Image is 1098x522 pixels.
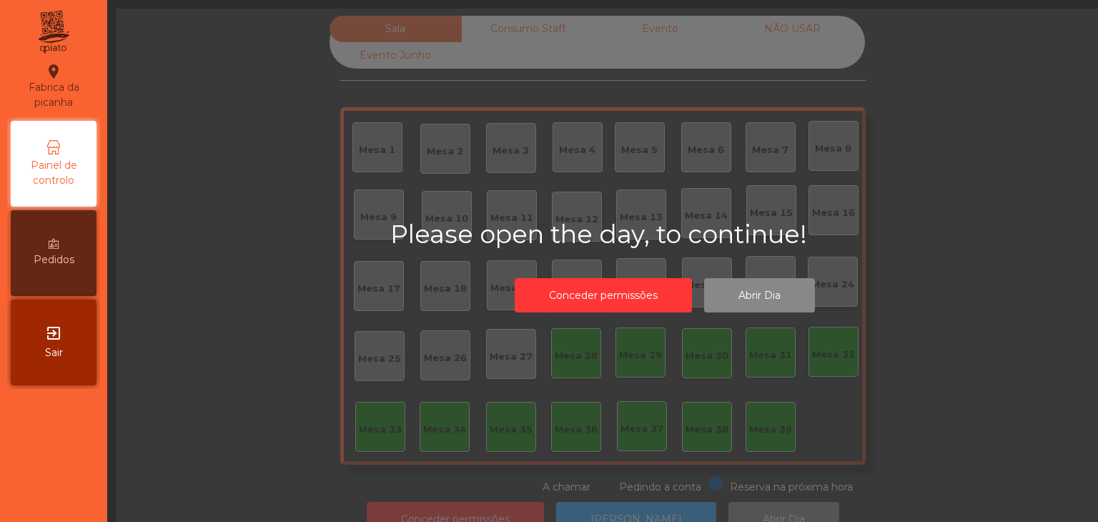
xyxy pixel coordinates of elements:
h2: Please open the day, to continue! [390,220,939,250]
i: location_on [45,63,62,80]
button: Abrir Dia [704,278,815,313]
button: Conceder permissões [515,278,692,313]
div: Fabrica da picanha [11,63,96,110]
span: Painel de controlo [14,158,93,188]
span: Sair [45,345,63,360]
i: exit_to_app [45,325,62,342]
img: qpiato [36,7,71,57]
span: Pedidos [34,252,74,267]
